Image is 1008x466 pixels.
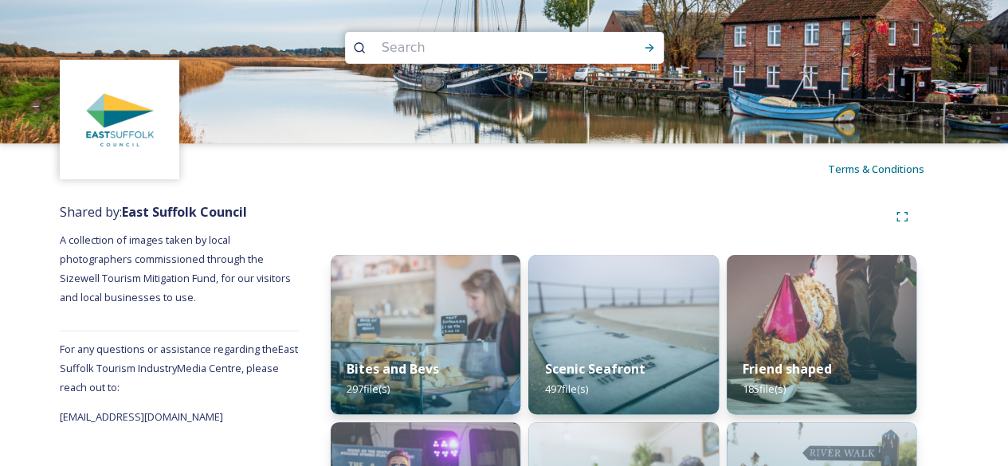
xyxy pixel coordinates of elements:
img: 7b3cc291-268c-4e24-ab07-34cc75eeaa57.jpg [528,255,718,414]
span: 185 file(s) [743,382,786,396]
span: Shared by: [60,203,247,221]
span: 297 file(s) [347,382,390,396]
strong: Bites and Bevs [347,360,439,378]
span: 497 file(s) [544,382,587,396]
span: [EMAIL_ADDRESS][DOMAIN_NAME] [60,409,223,424]
input: Search [374,30,592,65]
strong: Scenic Seafront [544,360,645,378]
a: Terms & Conditions [828,159,948,178]
span: A collection of images taken by local photographers commissioned through the Sizewell Tourism Mit... [60,233,293,304]
img: 12846849-7869-412f-8e03-be1d49a9a142.jpg [727,255,916,414]
span: Terms & Conditions [828,162,924,176]
img: 187ad332-59d7-4936-919b-e09a8ec764f7.jpg [331,255,520,414]
img: ddd00b8e-fed8-4ace-b05d-a63b8df0f5dd.jpg [62,62,178,178]
span: For any questions or assistance regarding the East Suffolk Tourism Industry Media Centre, please ... [60,342,298,394]
strong: East Suffolk Council [122,203,247,221]
strong: Friend shaped [743,360,832,378]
